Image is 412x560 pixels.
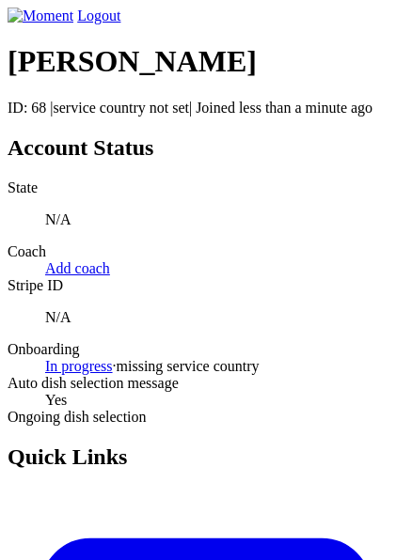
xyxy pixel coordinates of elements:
img: Moment [8,8,73,24]
dt: Auto dish selection message [8,375,404,392]
a: Add coach [45,260,110,276]
p: ID: 68 | | Joined less than a minute ago [8,100,404,117]
p: N/A [45,309,404,326]
h2: Account Status [8,135,404,161]
a: Logout [77,8,120,23]
dt: Ongoing dish selection [8,409,404,426]
dt: Coach [8,243,404,260]
p: N/A [45,211,404,228]
span: service country not set [54,100,189,116]
dt: Stripe ID [8,277,404,294]
h1: [PERSON_NAME] [8,44,404,79]
span: · [113,358,117,374]
a: In progress [45,358,113,374]
span: Yes [45,392,67,408]
dt: State [8,179,404,196]
h2: Quick Links [8,444,404,470]
dt: Onboarding [8,341,404,358]
span: missing service country [117,358,260,374]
